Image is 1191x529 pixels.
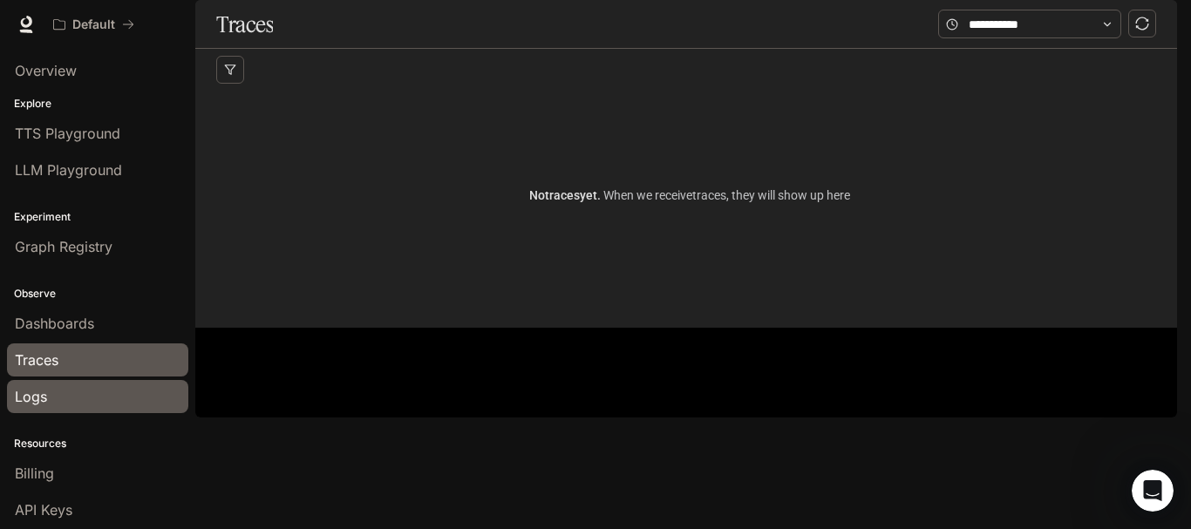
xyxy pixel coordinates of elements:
article: No traces yet. [529,186,850,205]
h1: Traces [216,7,273,42]
button: All workspaces [45,7,142,42]
iframe: Intercom live chat [1132,470,1174,512]
span: When we receive traces , they will show up here [601,188,850,202]
span: sync [1135,17,1149,31]
p: Default [72,17,115,32]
